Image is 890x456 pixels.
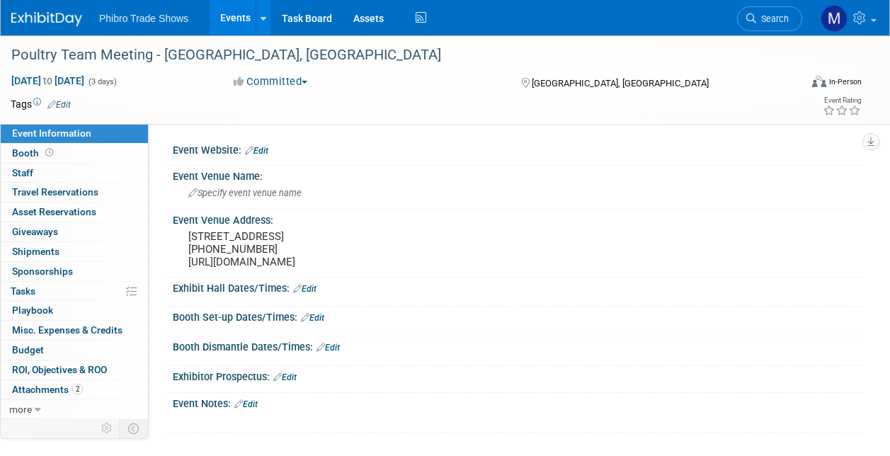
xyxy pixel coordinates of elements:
[532,78,709,89] span: [GEOGRAPHIC_DATA], [GEOGRAPHIC_DATA]
[273,372,297,382] a: Edit
[1,341,148,360] a: Budget
[9,404,32,415] span: more
[316,343,340,353] a: Edit
[11,12,82,26] img: ExhibitDay
[756,13,789,24] span: Search
[173,139,862,158] div: Event Website:
[72,384,83,394] span: 2
[6,42,789,68] div: Poultry Team Meeting - [GEOGRAPHIC_DATA], [GEOGRAPHIC_DATA]
[173,393,862,411] div: Event Notes:
[12,147,56,159] span: Booth
[234,399,258,409] a: Edit
[1,124,148,143] a: Event Information
[12,206,96,217] span: Asset Reservations
[301,313,324,323] a: Edit
[12,127,91,139] span: Event Information
[1,400,148,419] a: more
[738,74,862,95] div: Event Format
[12,266,73,277] span: Sponsorships
[11,285,35,297] span: Tasks
[12,384,83,395] span: Attachments
[173,336,862,355] div: Booth Dismantle Dates/Times:
[1,360,148,380] a: ROI, Objectives & ROO
[1,380,148,399] a: Attachments2
[41,75,55,86] span: to
[737,6,802,31] a: Search
[87,77,117,86] span: (3 days)
[1,301,148,320] a: Playbook
[12,344,44,355] span: Budget
[188,188,302,198] span: Specify event venue name
[173,210,862,227] div: Event Venue Address:
[812,76,826,87] img: Format-Inperson.png
[1,203,148,222] a: Asset Reservations
[11,74,85,87] span: [DATE] [DATE]
[173,366,862,384] div: Exhibitor Prospectus:
[828,76,862,87] div: In-Person
[245,146,268,156] a: Edit
[12,324,122,336] span: Misc. Expenses & Credits
[12,364,107,375] span: ROI, Objectives & ROO
[12,246,59,257] span: Shipments
[99,13,188,24] span: Phibro Trade Shows
[12,304,53,316] span: Playbook
[823,97,861,104] div: Event Rating
[42,147,56,158] span: Booth not reserved yet
[173,278,862,296] div: Exhibit Hall Dates/Times:
[821,5,848,32] img: Michelle Watts
[188,230,444,268] pre: [STREET_ADDRESS] [PHONE_NUMBER] [URL][DOMAIN_NAME]
[173,166,862,183] div: Event Venue Name:
[1,164,148,183] a: Staff
[1,262,148,281] a: Sponsorships
[1,144,148,163] a: Booth
[1,282,148,301] a: Tasks
[120,419,149,438] td: Toggle Event Tabs
[12,226,58,237] span: Giveaways
[47,100,71,110] a: Edit
[95,419,120,438] td: Personalize Event Tab Strip
[293,284,316,294] a: Edit
[1,222,148,241] a: Giveaways
[229,74,313,89] button: Committed
[1,321,148,340] a: Misc. Expenses & Credits
[11,97,71,111] td: Tags
[12,167,33,178] span: Staff
[1,242,148,261] a: Shipments
[1,183,148,202] a: Travel Reservations
[173,307,862,325] div: Booth Set-up Dates/Times:
[12,186,98,198] span: Travel Reservations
